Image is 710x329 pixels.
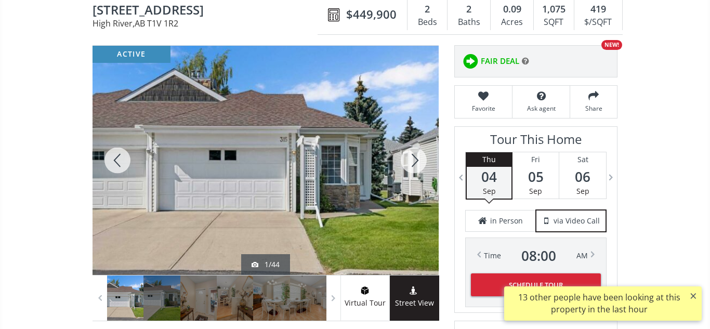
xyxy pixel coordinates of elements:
span: Sep [576,186,589,196]
span: Sep [529,186,542,196]
div: 419 [580,3,617,16]
span: 04 [467,169,511,184]
div: SQFT [539,15,569,30]
span: Street View [390,297,439,309]
div: 2 [453,3,485,16]
div: Acres [496,15,528,30]
span: 315 De Foras Close NW [93,3,319,19]
div: Fri [512,152,559,167]
button: Schedule Tour [471,273,601,296]
div: 2 [413,3,442,16]
div: Time AM [484,248,588,263]
span: Virtual Tour [340,297,389,309]
span: High River , AB T1V 1R2 [93,19,319,28]
span: 06 [559,169,606,184]
span: Sep [483,186,496,196]
span: Ask agent [518,104,564,113]
span: via Video Call [554,216,600,226]
img: rating icon [460,51,481,72]
div: NEW! [601,40,622,50]
img: virtual tour icon [360,286,370,295]
div: 315 De Foras Close NW High River, AB T1V 1R2 - Photo 1 of 44 [93,46,439,275]
span: in Person [490,216,523,226]
div: $/SQFT [580,15,617,30]
div: Thu [467,152,511,167]
span: 1,075 [542,3,566,16]
button: × [685,286,702,305]
span: FAIR DEAL [481,56,519,67]
span: Share [575,104,612,113]
div: Sat [559,152,606,167]
div: active [93,46,170,63]
div: 1/44 [252,259,280,270]
div: Beds [413,15,442,30]
h3: Tour This Home [465,132,607,152]
span: Favorite [460,104,507,113]
span: 08 : 00 [521,248,556,263]
span: $449,900 [346,6,397,22]
a: virtual tour iconVirtual Tour [340,275,390,321]
span: 05 [512,169,559,184]
div: 0.09 [496,3,528,16]
div: 13 other people have been looking at this property in the last hour [509,292,689,315]
div: Baths [453,15,485,30]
